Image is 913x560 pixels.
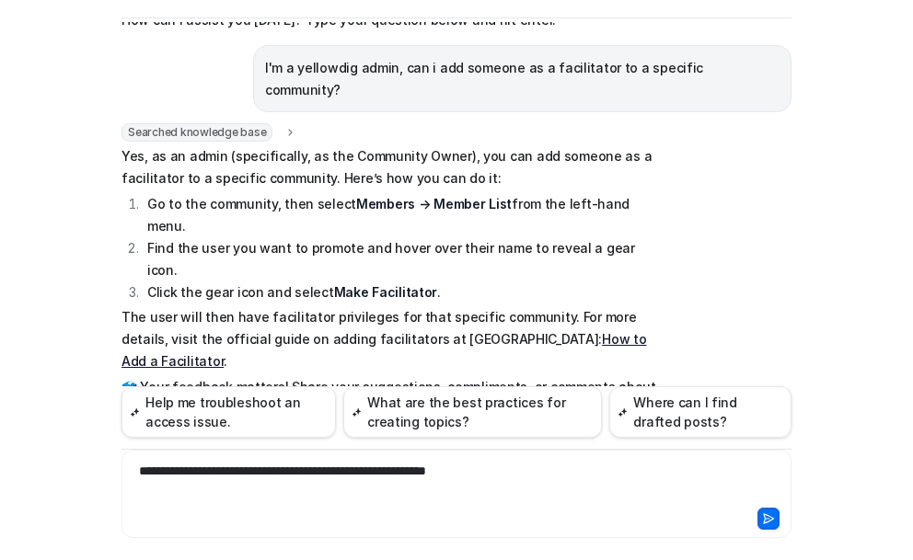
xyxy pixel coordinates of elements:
[356,196,512,211] strong: Members → Member List
[265,57,780,101] p: I'm a yellowdig admin, can i add someone as a facilitator to a specific community?
[609,386,792,438] button: Where can I find drafted posts?
[142,281,660,303] li: Click the gear icon and select .
[343,386,602,438] button: What are the best practices for creating topics?
[334,284,438,300] strong: Make Facilitator
[121,306,660,372] p: The user will then have facilitator privileges for that specific community. For more details, vis...
[121,145,660,189] p: Yes, as an admin (specifically, as the Community Owner), you can add someone as a facilitator to ...
[121,123,272,142] span: Searched knowledge base
[121,376,660,420] p: 🗳️ Your feedback matters! Share your suggestions, compliments, or comments about Knowbot here:
[121,386,336,438] button: Help me troubleshoot an access issue.
[142,193,660,237] li: Go to the community, then select from the left-hand menu.
[142,237,660,281] li: Find the user you want to promote and hover over their name to reveal a gear icon.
